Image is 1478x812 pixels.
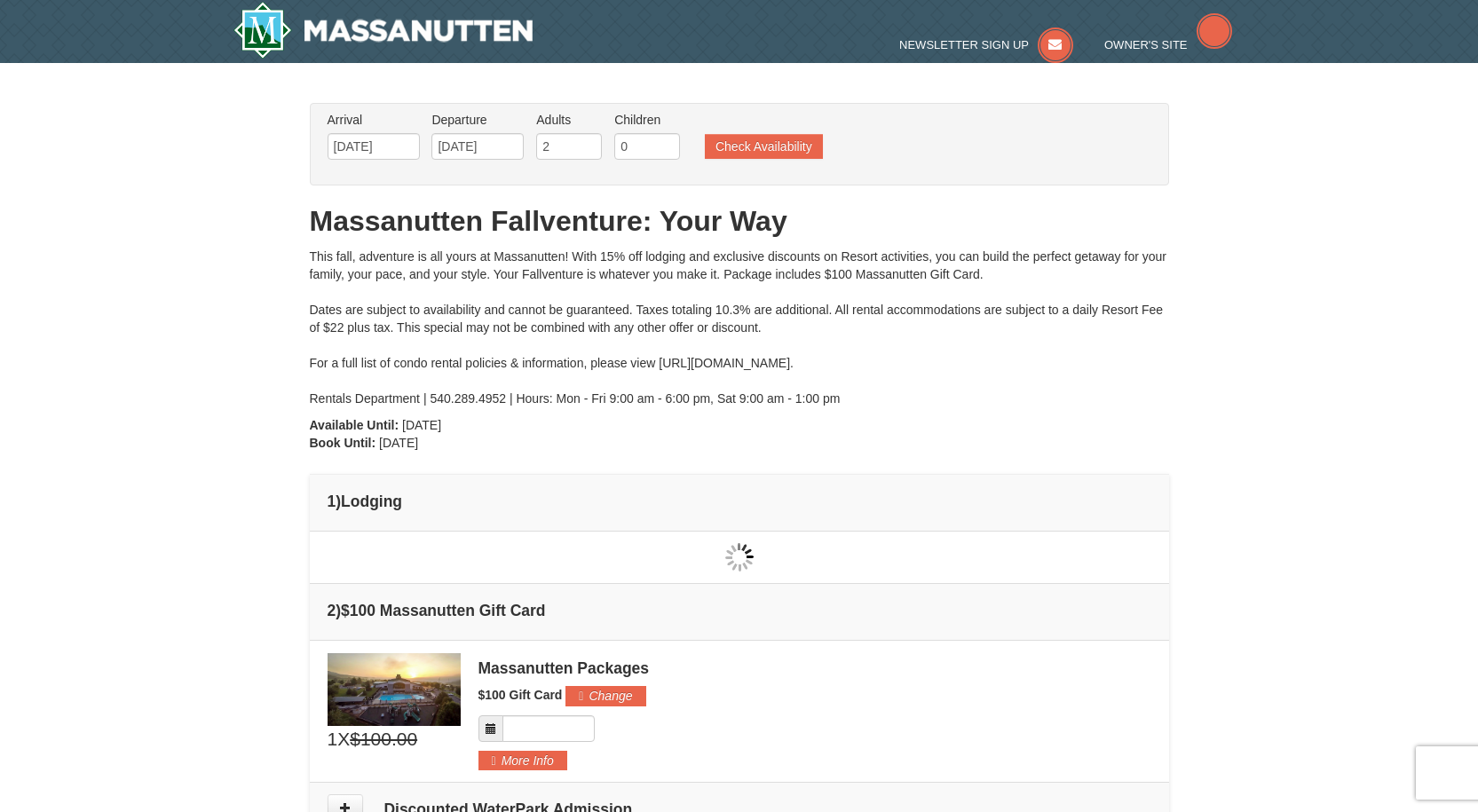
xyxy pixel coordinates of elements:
a: Newsletter Sign Up [899,38,1073,51]
h1: Massanutten Fallventure: Your Way [310,203,1169,239]
h4: 1 Lodging [328,493,1151,510]
img: Massanutten Resort Logo [233,2,534,59]
label: Adults [536,111,602,129]
a: Owner's Site [1104,38,1232,51]
span: [DATE] [402,418,441,432]
label: Children [614,111,680,129]
span: ) [336,602,341,619]
span: 1 [328,726,338,753]
span: [DATE] [379,436,418,450]
span: ) [336,493,341,510]
strong: Available Until: [310,418,399,432]
button: More Info [478,751,567,770]
span: $100 Gift Card [478,688,563,702]
span: X [337,726,350,753]
a: Massanutten Resort [233,2,534,59]
label: Arrival [328,111,420,129]
div: Massanutten Packages [478,659,1151,677]
label: Departure [431,111,524,129]
strong: Book Until: [310,436,376,450]
div: This fall, adventure is all yours at Massanutten! With 15% off lodging and exclusive discounts on... [310,248,1169,407]
img: 6619879-1.jpg [328,653,461,726]
button: Change [565,686,645,706]
span: Owner's Site [1104,38,1188,51]
span: $100.00 [350,726,417,753]
span: Newsletter Sign Up [899,38,1029,51]
img: wait gif [725,543,754,572]
h4: 2 $100 Massanutten Gift Card [328,602,1151,619]
button: Check Availability [705,134,823,159]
